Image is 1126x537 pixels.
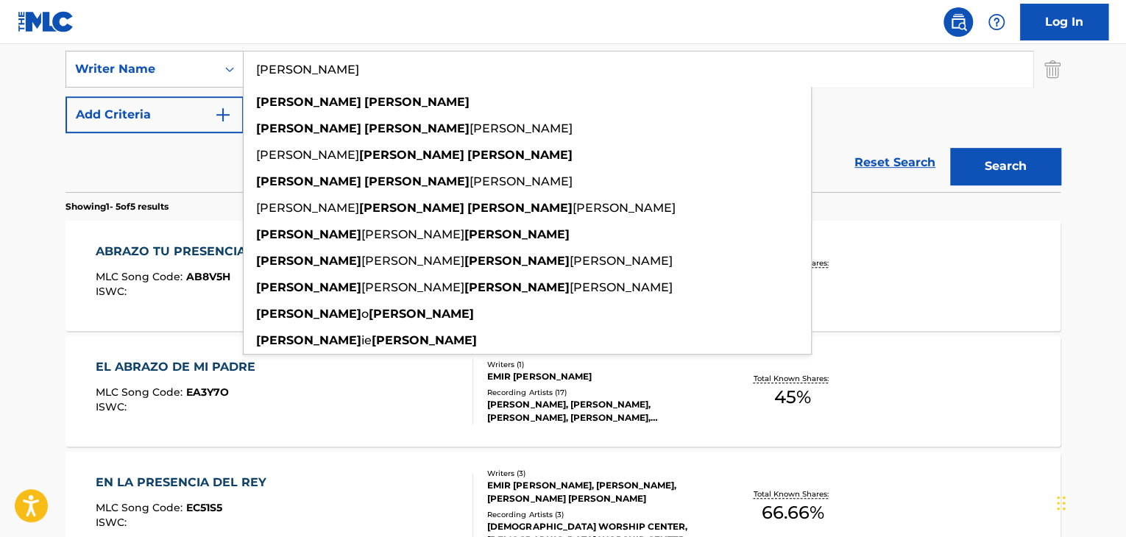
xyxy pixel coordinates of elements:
span: MLC Song Code : [96,501,186,514]
p: Total Known Shares: [753,373,832,384]
img: MLC Logo [18,11,74,32]
div: Recording Artists ( 17 ) [487,387,709,398]
img: 9d2ae6d4665cec9f34b9.svg [214,106,232,124]
div: Writers ( 1 ) [487,359,709,370]
strong: [PERSON_NAME] [256,280,361,294]
div: Writer Name [75,60,208,78]
span: ie [361,333,372,347]
strong: [PERSON_NAME] [464,227,570,241]
strong: [PERSON_NAME] [372,333,477,347]
a: Public Search [943,7,973,37]
span: MLC Song Code : [96,385,186,399]
span: [PERSON_NAME] [470,174,573,188]
div: EL ABRAZO DE MI PADRE [96,358,263,376]
strong: [PERSON_NAME] [464,254,570,268]
p: Showing 1 - 5 of 5 results [65,200,169,213]
div: EMIR [PERSON_NAME], [PERSON_NAME], [PERSON_NAME] [PERSON_NAME] [487,479,709,505]
strong: [PERSON_NAME] [256,227,361,241]
img: help [988,13,1005,31]
p: Total Known Shares: [753,488,832,499]
span: [PERSON_NAME] [361,280,464,294]
div: EN LA PRESENCIA DEL REY [96,474,274,491]
div: ABRAZO TU PRESENCIA [96,243,253,260]
strong: [PERSON_NAME] [359,148,464,162]
span: [PERSON_NAME] [256,201,359,215]
strong: [PERSON_NAME] [256,307,361,321]
div: Drag [1057,481,1066,525]
img: Delete Criterion [1044,51,1061,88]
span: [PERSON_NAME] [570,254,673,268]
strong: [PERSON_NAME] [467,148,573,162]
a: Log In [1020,4,1108,40]
span: ISWC : [96,400,130,413]
strong: [PERSON_NAME] [364,95,470,109]
strong: [PERSON_NAME] [256,95,361,109]
a: ABRAZO TU PRESENCIAMLC Song Code:AB8V5HISWC:Writers (1)EMIR [PERSON_NAME]Recording Artists (8)[PE... [65,221,1061,331]
span: 66.66 % [761,499,824,526]
span: [PERSON_NAME] [361,254,464,268]
strong: [PERSON_NAME] [467,201,573,215]
span: [PERSON_NAME] [570,280,673,294]
strong: [PERSON_NAME] [369,307,474,321]
span: EA3Y7O [186,385,229,399]
strong: [PERSON_NAME] [364,121,470,135]
span: [PERSON_NAME] [470,121,573,135]
img: search [949,13,967,31]
a: EL ABRAZO DE MI PADREMLC Song Code:EA3Y7OISWC:Writers (1)EMIR [PERSON_NAME]Recording Artists (17)... [65,336,1061,447]
span: MLC Song Code : [96,270,186,283]
a: Reset Search [847,146,943,179]
strong: [PERSON_NAME] [256,254,361,268]
span: AB8V5H [186,270,230,283]
div: Help [982,7,1011,37]
span: [PERSON_NAME] [361,227,464,241]
span: [PERSON_NAME] [256,148,359,162]
form: Search Form [65,5,1061,192]
strong: [PERSON_NAME] [359,201,464,215]
div: [PERSON_NAME], [PERSON_NAME], [PERSON_NAME], [PERSON_NAME], [PERSON_NAME] [487,398,709,424]
strong: [PERSON_NAME] [256,333,361,347]
div: Recording Artists ( 3 ) [487,509,709,520]
strong: [PERSON_NAME] [464,280,570,294]
strong: [PERSON_NAME] [256,174,361,188]
span: ISWC : [96,516,130,529]
span: [PERSON_NAME] [573,201,676,215]
strong: [PERSON_NAME] [364,174,470,188]
span: ISWC : [96,285,130,298]
span: EC51S5 [186,501,222,514]
button: Add Criteria [65,96,244,133]
div: EMIR [PERSON_NAME] [487,370,709,383]
iframe: Chat Widget [1052,466,1126,537]
strong: [PERSON_NAME] [256,121,361,135]
div: Writers ( 3 ) [487,468,709,479]
button: Search [950,148,1061,185]
span: 45 % [774,384,811,410]
span: o [361,307,369,321]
